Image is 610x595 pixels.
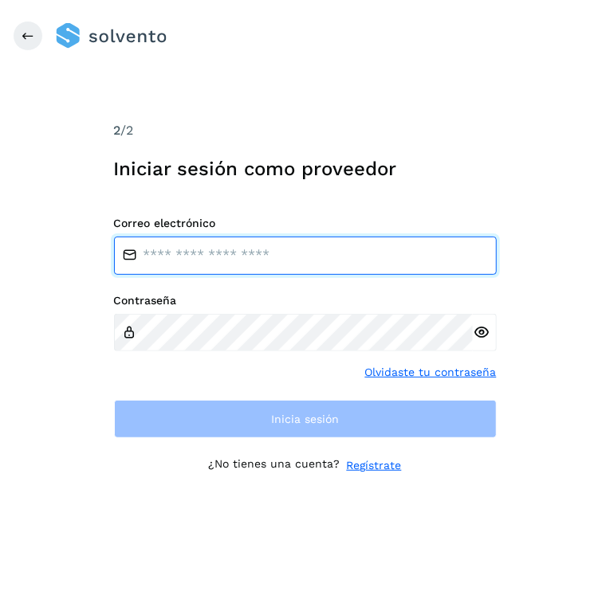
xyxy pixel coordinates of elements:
[114,123,121,138] span: 2
[114,294,497,307] label: Contraseña
[365,364,497,381] a: Olvidaste tu contraseña
[114,158,497,181] h1: Iniciar sesión como proveedor
[114,400,497,438] button: Inicia sesión
[209,457,340,474] p: ¿No tienes una cuenta?
[114,217,497,230] label: Correo electrónico
[114,121,497,140] div: /2
[271,413,339,425] span: Inicia sesión
[347,457,402,474] a: Regístrate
